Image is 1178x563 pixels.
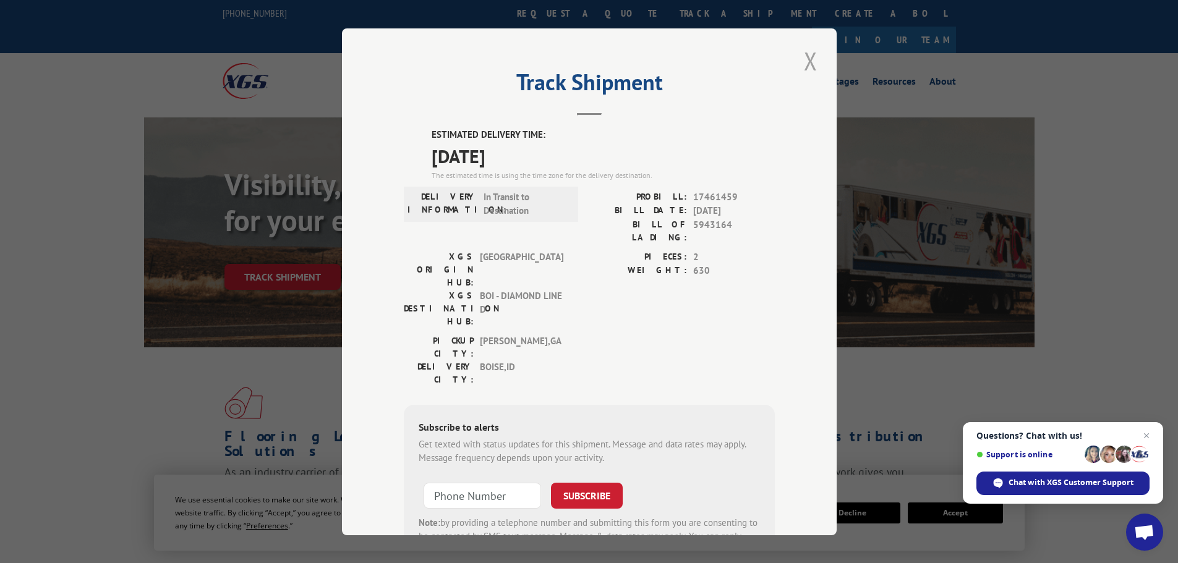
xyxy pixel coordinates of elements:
button: Close modal [800,44,821,78]
span: BOISE , ID [480,360,563,386]
label: BILL OF LADING: [589,218,687,243]
div: The estimated time is using the time zone for the delivery destination. [432,169,775,180]
span: Chat with XGS Customer Support [976,472,1150,495]
span: BOI - DIAMOND LINE D [480,289,563,328]
label: WEIGHT: [589,264,687,278]
button: SUBSCRIBE [551,482,623,508]
input: Phone Number [424,482,541,508]
span: [PERSON_NAME] , GA [480,334,563,360]
span: Chat with XGS Customer Support [1009,477,1133,488]
label: DELIVERY INFORMATION: [408,190,477,218]
span: [DATE] [693,204,775,218]
span: 17461459 [693,190,775,204]
a: Open chat [1126,514,1163,551]
div: Get texted with status updates for this shipment. Message and data rates may apply. Message frequ... [419,437,760,465]
label: DELIVERY CITY: [404,360,474,386]
label: PIECES: [589,250,687,264]
label: XGS ORIGIN HUB: [404,250,474,289]
label: XGS DESTINATION HUB: [404,289,474,328]
span: Questions? Chat with us! [976,431,1150,441]
label: ESTIMATED DELIVERY TIME: [432,128,775,142]
label: BILL DATE: [589,204,687,218]
h2: Track Shipment [404,74,775,97]
span: 2 [693,250,775,264]
label: PROBILL: [589,190,687,204]
strong: Note: [419,516,440,528]
label: PICKUP CITY: [404,334,474,360]
div: by providing a telephone number and submitting this form you are consenting to be contacted by SM... [419,515,760,557]
span: [GEOGRAPHIC_DATA] [480,250,563,289]
span: In Transit to Destination [484,190,567,218]
div: Subscribe to alerts [419,419,760,437]
span: Support is online [976,450,1080,459]
span: 630 [693,264,775,278]
span: 5943164 [693,218,775,243]
span: [DATE] [432,142,775,169]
